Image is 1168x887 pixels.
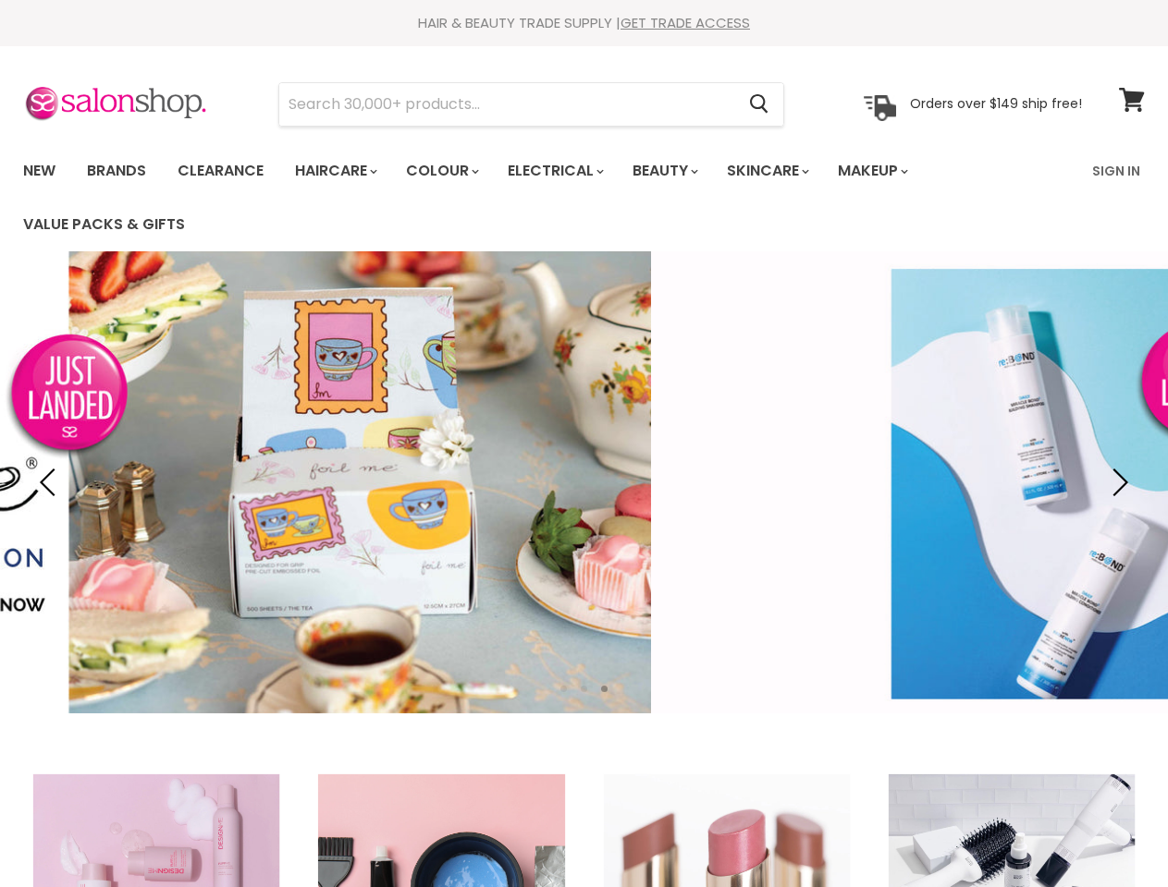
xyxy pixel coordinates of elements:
a: New [9,152,69,190]
a: Skincare [713,152,820,190]
form: Product [278,82,784,127]
li: Page dot 3 [601,686,608,692]
a: Makeup [824,152,919,190]
li: Page dot 2 [581,686,587,692]
a: GET TRADE ACCESS [621,13,750,32]
a: Haircare [281,152,388,190]
li: Page dot 1 [560,686,567,692]
input: Search [279,83,734,126]
a: Colour [392,152,490,190]
a: Clearance [164,152,277,190]
button: Previous [32,464,69,501]
ul: Main menu [9,144,1081,251]
button: Search [734,83,783,126]
a: Brands [73,152,160,190]
p: Orders over $149 ship free! [910,95,1082,112]
a: Beauty [619,152,709,190]
a: Sign In [1081,152,1151,190]
a: Electrical [494,152,615,190]
button: Next [1099,464,1136,501]
a: Value Packs & Gifts [9,205,199,244]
